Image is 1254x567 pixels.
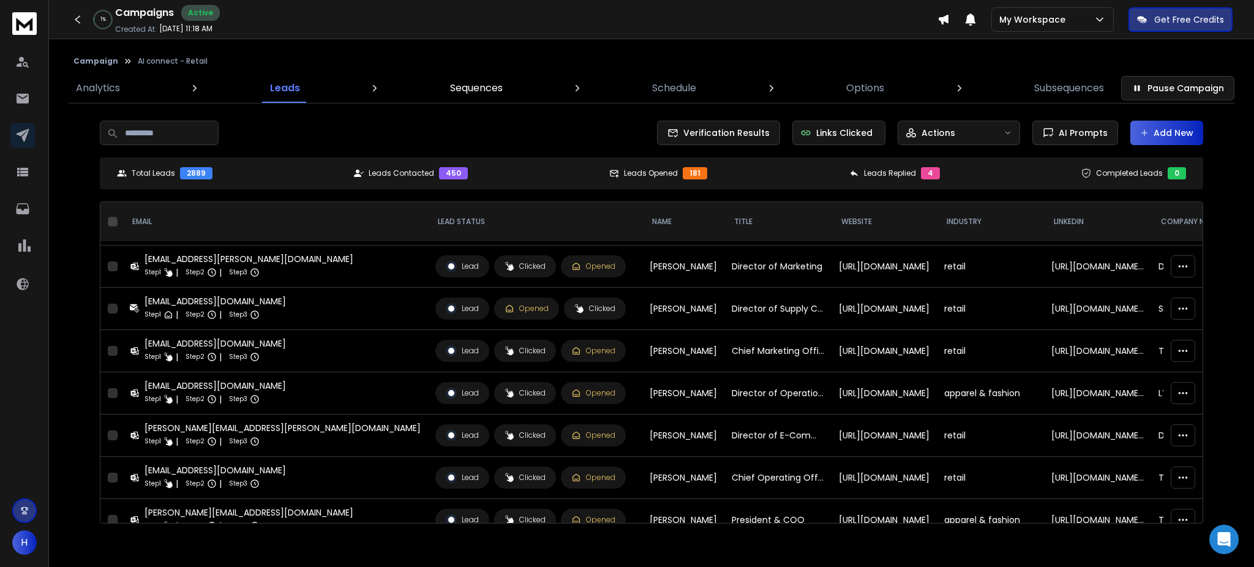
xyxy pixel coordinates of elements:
[999,13,1070,26] p: My Workspace
[145,422,421,434] div: [PERSON_NAME][EMAIL_ADDRESS][PERSON_NAME][DOMAIN_NAME]
[186,520,205,532] p: Step 2
[937,372,1044,415] td: apparel & fashion
[832,330,937,372] td: [URL][DOMAIN_NAME]
[937,330,1044,372] td: retail
[229,309,247,321] p: Step 3
[832,202,937,242] th: website
[642,330,724,372] td: [PERSON_NAME]
[219,435,222,448] p: |
[937,415,1044,457] td: retail
[505,473,546,483] div: Clicked
[652,81,696,96] p: Schedule
[642,288,724,330] td: [PERSON_NAME]
[145,435,161,448] p: Step 1
[642,457,724,499] td: [PERSON_NAME]
[505,430,546,440] div: Clicked
[446,303,479,314] div: Lead
[428,202,642,242] th: LEAD STATUS
[12,530,37,555] button: H
[846,81,884,96] p: Options
[937,288,1044,330] td: retail
[229,393,247,405] p: Step 3
[180,167,212,179] div: 2889
[724,457,832,499] td: Chief Operating Officer & CFO
[1032,121,1118,145] button: AI Prompts
[1044,202,1151,242] th: LinkedIn
[724,202,832,242] th: title
[159,24,212,34] p: [DATE] 11:18 AM
[1121,76,1234,100] button: Pause Campaign
[937,202,1044,242] th: industry
[642,202,724,242] th: NAME
[642,246,724,288] td: [PERSON_NAME]
[832,246,937,288] td: [URL][DOMAIN_NAME]
[219,520,222,532] p: |
[145,520,161,532] p: Step 1
[176,309,178,321] p: |
[450,81,503,96] p: Sequences
[219,393,222,405] p: |
[145,295,286,307] div: [EMAIL_ADDRESS][DOMAIN_NAME]
[69,73,127,103] a: Analytics
[724,415,832,457] td: Director of E-Commerce and Online Marketing
[145,380,286,392] div: [EMAIL_ADDRESS][DOMAIN_NAME]
[683,167,707,179] div: 181
[219,309,222,321] p: |
[1044,246,1151,288] td: [URL][DOMAIN_NAME][PERSON_NAME]
[1027,73,1111,103] a: Subsequences
[145,309,161,321] p: Step 1
[571,430,615,440] div: Opened
[1168,167,1186,179] div: 0
[186,266,205,279] p: Step 2
[1044,499,1151,541] td: [URL][DOMAIN_NAME][PERSON_NAME]
[176,393,178,405] p: |
[229,435,247,448] p: Step 3
[145,351,161,363] p: Step 1
[145,506,353,519] div: [PERSON_NAME][EMAIL_ADDRESS][DOMAIN_NAME]
[100,16,106,23] p: 1 %
[816,127,873,139] p: Links Clicked
[1096,168,1163,178] p: Completed Leads
[115,24,157,34] p: Created At:
[1128,7,1233,32] button: Get Free Credits
[724,246,832,288] td: Director of Marketing
[642,415,724,457] td: [PERSON_NAME]
[921,167,940,179] div: 4
[229,478,247,490] p: Step 3
[1054,127,1108,139] span: AI Prompts
[186,435,205,448] p: Step 2
[446,430,479,441] div: Lead
[186,478,205,490] p: Step 2
[219,478,222,490] p: |
[219,266,222,279] p: |
[505,261,546,271] div: Clicked
[937,499,1044,541] td: apparel & fashion
[145,478,161,490] p: Step 1
[724,499,832,541] td: President & COO
[145,393,161,405] p: Step 1
[446,261,479,272] div: Lead
[832,499,937,541] td: [URL][DOMAIN_NAME]
[176,351,178,363] p: |
[145,337,286,350] div: [EMAIL_ADDRESS][DOMAIN_NAME]
[122,202,428,242] th: EMAIL
[937,246,1044,288] td: retail
[176,520,178,532] p: |
[678,127,770,139] span: Verification Results
[505,304,549,314] div: Opened
[724,330,832,372] td: Chief Marketing Officer
[145,266,161,279] p: Step 1
[219,351,222,363] p: |
[181,5,220,21] div: Active
[1044,372,1151,415] td: [URL][DOMAIN_NAME][PERSON_NAME]
[443,73,510,103] a: Sequences
[115,6,174,20] h1: Campaigns
[446,472,479,483] div: Lead
[1044,415,1151,457] td: [URL][DOMAIN_NAME][PERSON_NAME]
[1044,457,1151,499] td: [URL][DOMAIN_NAME][PERSON_NAME]
[724,372,832,415] td: Director of Operations
[922,127,955,139] p: Actions
[832,457,937,499] td: [URL][DOMAIN_NAME]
